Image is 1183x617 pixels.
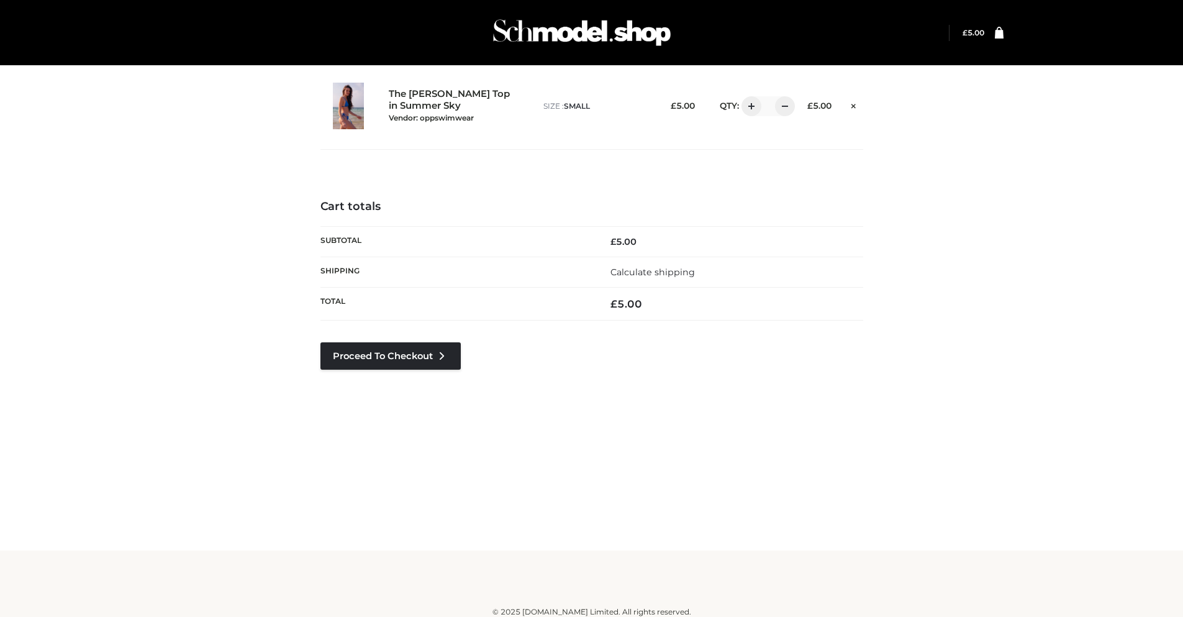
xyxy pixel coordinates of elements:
[320,342,461,370] a: Proceed to Checkout
[320,200,863,214] h4: Cart totals
[844,96,863,112] a: Remove this item
[963,28,984,37] a: £5.00
[963,28,968,37] span: £
[543,101,650,112] p: size :
[489,8,675,57] img: Schmodel Admin 964
[389,88,517,123] a: The [PERSON_NAME] Top in Summer SkyVendor: oppswimwear
[610,236,637,247] bdi: 5.00
[564,101,590,111] span: SMALL
[671,101,695,111] bdi: 5.00
[610,236,616,247] span: £
[671,101,676,111] span: £
[707,96,786,116] div: QTY:
[389,113,474,122] small: Vendor: oppswimwear
[320,226,592,257] th: Subtotal
[610,267,695,278] a: Calculate shipping
[320,288,592,321] th: Total
[963,28,984,37] bdi: 5.00
[610,298,617,310] span: £
[807,101,813,111] span: £
[320,257,592,287] th: Shipping
[807,101,832,111] bdi: 5.00
[610,298,642,310] bdi: 5.00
